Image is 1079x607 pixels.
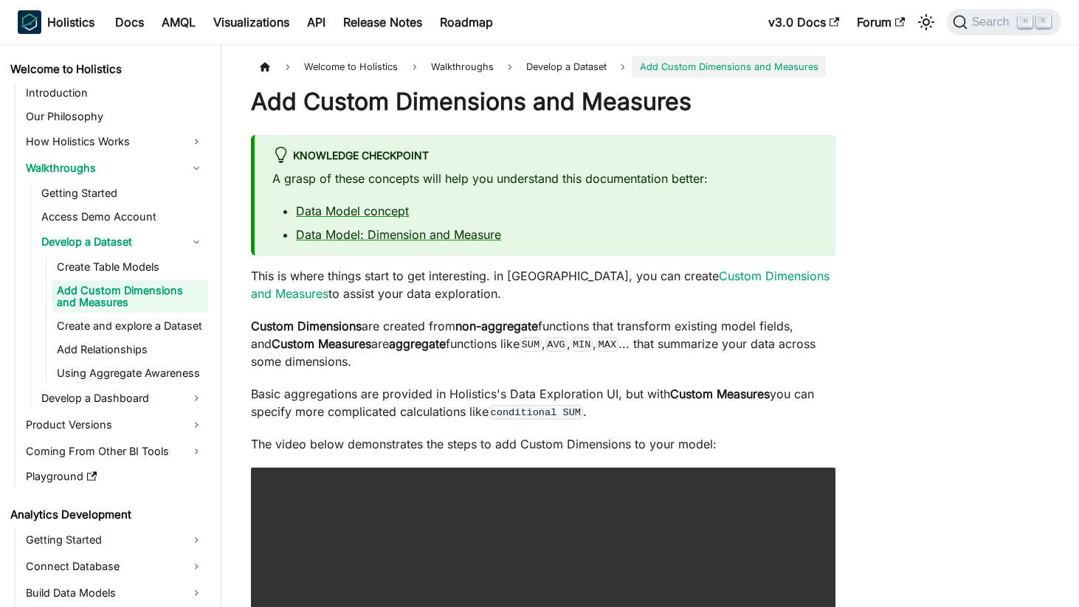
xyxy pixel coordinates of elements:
a: Roadmap [431,10,502,34]
a: Connect Database [21,555,208,578]
a: Analytics Development [6,504,208,525]
a: Forum [848,10,914,34]
a: v3.0 Docs [759,10,848,34]
h1: Add Custom Dimensions and Measures [251,87,835,117]
div: Knowledge Checkpoint [272,147,818,166]
code: AVG [545,337,568,352]
a: Introduction [21,83,208,103]
a: Home page [251,56,279,77]
a: Walkthroughs [21,156,208,180]
strong: aggregate [389,336,446,351]
a: How Holistics Works [21,130,208,153]
span: Walkthroughs [424,56,501,77]
a: Add Relationships [52,339,208,360]
a: Access Demo Account [37,207,208,227]
kbd: ⌘ [1018,15,1033,28]
strong: Custom Dimensions [251,319,362,333]
img: Holistics [18,10,41,34]
a: Docs [106,10,153,34]
nav: Breadcrumbs [251,56,835,77]
span: Add Custom Dimensions and Measures [632,56,825,77]
span: Develop a Dataset [519,56,614,77]
a: AMQL [153,10,204,34]
a: Getting Started [37,183,208,204]
a: Add Custom Dimensions and Measures [52,280,208,313]
span: Search [968,15,1018,29]
a: Data Model: Dimension and Measure [296,227,501,242]
a: Build Data Models [21,581,208,605]
button: Switch between dark and light mode (currently light mode) [914,10,938,34]
a: Product Versions [21,413,208,437]
a: Create and explore a Dataset [52,316,208,336]
p: The video below demonstrates the steps to add Custom Dimensions to your model: [251,435,835,453]
a: Develop a Dataset [37,230,208,254]
code: MIN [570,337,593,352]
kbd: K [1036,15,1051,28]
a: Data Model concept [296,204,409,218]
a: Using Aggregate Awareness [52,363,208,384]
a: Create Table Models [52,257,208,277]
a: Playground [21,466,208,487]
p: This is where things start to get interesting. in [GEOGRAPHIC_DATA], you can create to assist you... [251,267,835,302]
b: Holistics [47,13,94,31]
a: Release Notes [334,10,431,34]
a: Our Philosophy [21,106,208,127]
a: Coming From Other BI Tools [21,440,208,463]
p: are created from functions that transform existing model fields, and are functions like , , , ...... [251,317,835,370]
strong: Custom Measures [670,386,770,401]
p: A grasp of these concepts will help you understand this documentation better: [272,170,818,187]
p: Basic aggregations are provided in Holistics's Data Exploration UI, but with you can specify more... [251,385,835,420]
button: Search (Command+K) [947,9,1061,35]
a: Getting Started [21,528,208,552]
code: conditional SUM [489,405,583,420]
a: API [298,10,334,34]
a: Custom Dimensions and Measures [251,268,830,301]
strong: non-aggregate [455,319,538,333]
a: Welcome to Holistics [6,59,208,80]
a: Visualizations [204,10,298,34]
a: HolisticsHolistics [18,10,94,34]
code: MAX [596,337,618,352]
a: Develop a Dashboard [37,386,208,410]
code: SUM [520,337,542,352]
span: Welcome to Holistics [297,56,405,77]
strong: Custom Measures [272,336,371,351]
